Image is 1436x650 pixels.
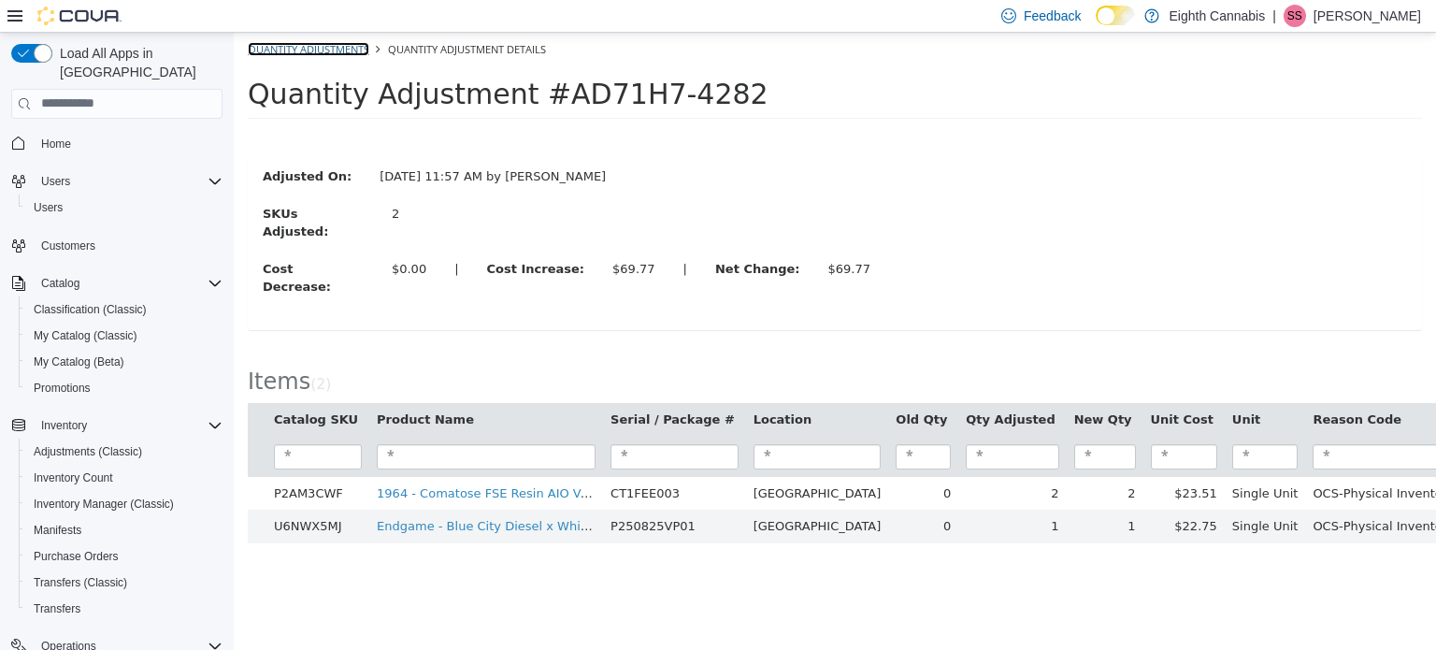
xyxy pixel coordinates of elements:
span: Transfers [34,601,80,616]
a: Manifests [26,519,89,542]
span: Manifests [34,523,81,538]
span: Catalog [34,272,223,295]
button: Purchase Orders [19,543,230,570]
label: SKUs Adjusted: [15,172,144,209]
span: Items [14,336,77,362]
a: Inventory Manager (Classic) [26,493,181,515]
span: Dark Mode [1096,25,1097,26]
span: Adjustments (Classic) [34,444,142,459]
span: Customers [34,234,223,257]
span: Feedback [1024,7,1081,25]
span: Inventory [41,418,87,433]
span: Purchase Orders [34,549,119,564]
span: Classification (Classic) [34,302,147,317]
span: Promotions [34,381,91,396]
a: Endgame - Blue City Diesel x White Pineapple AIO - 1g [143,486,475,500]
button: Classification (Classic) [19,296,230,323]
span: Users [34,200,63,215]
span: Quantity Adjustment Details [154,9,312,23]
td: OCS-Physical Inventory Count (Operationally Initiated) [1071,444,1305,478]
span: Promotions [26,377,223,399]
small: ( ) [77,343,97,360]
td: Single Unit [991,477,1072,511]
button: My Catalog (Beta) [19,349,230,375]
span: SS [1287,5,1302,27]
span: Users [41,174,70,189]
div: 2 [158,172,325,191]
span: Inventory Count [26,467,223,489]
td: 0 [654,477,725,511]
a: 1964 - Comatose FSE Resin AIO Vape - 0.5g [143,454,409,468]
button: Product Name [143,378,244,397]
a: Inventory Count [26,467,121,489]
a: My Catalog (Beta) [26,351,132,373]
span: Inventory Manager (Classic) [26,493,223,515]
button: Users [19,195,230,221]
div: $69.77 [379,227,422,246]
td: U6NWX5MJ [33,477,136,511]
img: Cova [37,7,122,25]
button: Old Qty [662,378,717,397]
span: My Catalog (Classic) [26,325,223,347]
button: Inventory [4,412,230,439]
td: 2 [833,444,910,478]
span: My Catalog (Beta) [26,351,223,373]
span: Users [34,170,223,193]
button: Promotions [19,375,230,401]
button: Catalog SKU [40,378,128,397]
a: Home [34,133,79,155]
button: Transfers (Classic) [19,570,230,596]
button: Manifests [19,517,230,543]
td: 1 [833,477,910,511]
a: Classification (Classic) [26,298,154,321]
div: $69.77 [595,227,638,246]
span: Transfers [26,598,223,620]
span: 2 [82,343,92,360]
span: Load All Apps in [GEOGRAPHIC_DATA] [52,44,223,81]
button: New Qty [840,378,902,397]
p: [PERSON_NAME] [1314,5,1421,27]
span: Transfers (Classic) [26,571,223,594]
td: $23.51 [910,444,991,478]
div: [DATE] 11:57 AM by [PERSON_NAME] [132,135,386,153]
button: Catalog [4,270,230,296]
label: | [436,227,467,246]
span: [GEOGRAPHIC_DATA] [520,454,648,468]
button: Serial / Package # [377,378,505,397]
button: My Catalog (Classic) [19,323,230,349]
a: Purchase Orders [26,545,126,568]
button: Inventory Count [19,465,230,491]
div: Shari Smiley [1284,5,1306,27]
td: OCS-Physical Inventory Count (Operationally Initiated) [1071,477,1305,511]
a: Users [26,196,70,219]
span: Inventory Manager (Classic) [34,497,174,512]
td: P2AM3CWF [33,444,136,478]
button: Unit [998,378,1030,397]
button: Users [4,168,230,195]
button: Customers [4,232,230,259]
span: Purchase Orders [26,545,223,568]
button: Transfers [19,596,230,622]
button: Location [520,378,582,397]
a: My Catalog (Classic) [26,325,145,347]
p: | [1272,5,1276,27]
td: 2 [725,444,832,478]
td: CT1FEE003 [369,444,512,478]
span: Manifests [26,519,223,542]
td: 1 [725,477,832,511]
a: Transfers [26,598,88,620]
span: Home [41,137,71,152]
span: Home [34,132,223,155]
span: My Catalog (Beta) [34,354,124,369]
a: Quantity Adjustments [14,9,136,23]
span: Inventory Count [34,470,113,485]
span: [GEOGRAPHIC_DATA] [520,486,648,500]
label: Net Change: [467,227,581,246]
td: $22.75 [910,477,991,511]
button: Home [4,130,230,157]
span: Transfers (Classic) [34,575,127,590]
span: Customers [41,238,95,253]
span: My Catalog (Classic) [34,328,137,343]
span: Catalog [41,276,79,291]
a: Transfers (Classic) [26,571,135,594]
